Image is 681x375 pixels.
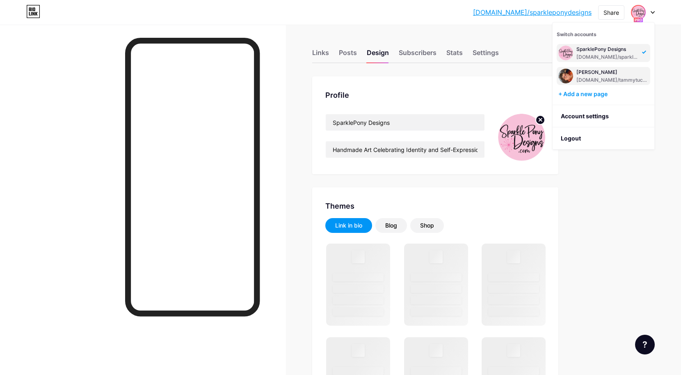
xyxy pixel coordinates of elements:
[576,46,640,53] div: SparklePony Designs
[576,54,640,60] div: [DOMAIN_NAME]/sparkleponydesigns
[325,200,545,212] div: Themes
[576,77,649,83] div: [DOMAIN_NAME]/tammytucker
[576,69,649,76] div: [PERSON_NAME]
[558,69,573,83] img: sparkleponydesigns
[312,48,329,62] div: Links
[446,48,463,62] div: Stats
[558,90,650,98] div: + Add a new page
[553,105,654,127] a: Account settings
[335,221,362,230] div: Link in bio
[553,127,654,150] li: Logout
[399,48,436,62] div: Subscribers
[367,48,389,62] div: Design
[339,48,357,62] div: Posts
[557,31,596,37] span: Switch accounts
[473,48,499,62] div: Settings
[473,7,592,17] a: [DOMAIN_NAME]/sparkleponydesigns
[385,221,397,230] div: Blog
[498,114,545,161] img: sparkleponydesigns
[420,221,434,230] div: Shop
[558,46,573,60] img: sparkleponydesigns
[603,8,619,17] div: Share
[326,141,484,158] input: Bio
[325,90,545,101] div: Profile
[632,6,645,19] img: sparkleponydesigns
[326,114,484,131] input: Name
